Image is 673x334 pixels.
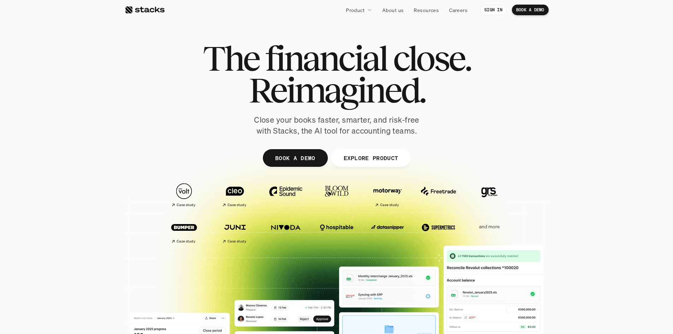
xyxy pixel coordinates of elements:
[177,239,195,244] h2: Case study
[162,180,206,210] a: Case study
[409,4,443,16] a: Resources
[228,239,246,244] h2: Case study
[203,42,259,74] span: The
[393,42,471,74] span: close.
[343,153,398,163] p: EXPLORE PRODUCT
[480,5,507,15] a: SIGN IN
[484,7,502,12] p: SIGN IN
[275,153,315,163] p: BOOK A DEMO
[265,42,387,74] span: financial
[467,224,511,230] p: and more
[414,6,439,14] p: Resources
[213,180,257,210] a: Case study
[262,149,327,167] a: BOOK A DEMO
[162,216,206,246] a: Case study
[378,4,408,16] a: About us
[512,5,549,15] a: BOOK A DEMO
[366,180,409,210] a: Case study
[248,74,425,106] span: Reimagined.
[213,216,257,246] a: Case study
[346,6,365,14] p: Product
[177,203,195,207] h2: Case study
[382,6,403,14] p: About us
[449,6,467,14] p: Careers
[331,149,411,167] a: EXPLORE PRODUCT
[248,115,425,136] p: Close your books faster, smarter, and risk-free with Stacks, the AI tool for accounting teams.
[228,203,246,207] h2: Case study
[516,7,544,12] p: BOOK A DEMO
[380,203,399,207] h2: Case study
[445,4,472,16] a: Careers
